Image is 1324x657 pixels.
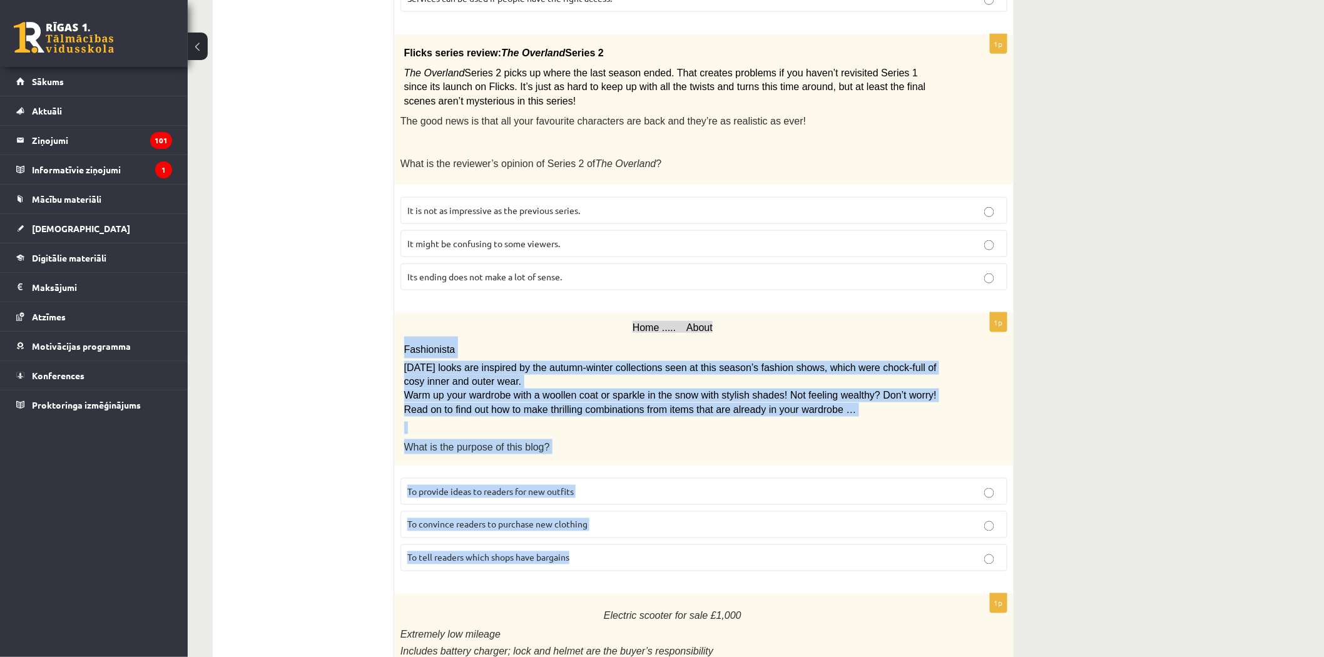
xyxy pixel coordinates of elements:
a: Motivācijas programma [16,332,172,360]
span: What is the reviewer’s opinion of Series 2 of ? [400,158,661,169]
a: Maksājumi [16,273,172,302]
span: It is not as impressive as the previous series. [407,205,580,216]
span: Home ..... About [633,322,713,333]
i: 1 [155,161,172,178]
span: Mācību materiāli [32,193,101,205]
span: The Overland [596,158,656,169]
span: [DATE] looks are inspired by the autumn-winter collections seen at this season’s fashion shows, w... [404,362,937,387]
span: To tell readers which shops have bargains [407,552,569,563]
span: To convince readers to purchase new clothing [407,519,588,530]
span: Atzīmes [32,311,66,322]
span: The Overland [404,68,465,78]
a: Informatīvie ziņojumi1 [16,155,172,184]
span: Sākums [32,76,64,87]
p: 1p [990,593,1007,613]
span: What is the purpose of this blog? [404,442,550,452]
span: Series 2 [566,48,604,58]
input: Its ending does not make a lot of sense. [984,273,994,283]
a: Ziņojumi101 [16,126,172,155]
legend: Informatīvie ziņojumi [32,155,172,184]
legend: Maksājumi [32,273,172,302]
input: To provide ideas to readers for new outfits [984,488,994,498]
span: Motivācijas programma [32,340,131,352]
a: Mācību materiāli [16,185,172,213]
span: Flicks series review: [404,48,502,58]
span: Includes battery charger; lock and helmet are the buyer’s responsibility [400,646,713,657]
span: Konferences [32,370,84,381]
i: 101 [150,132,172,149]
span: Warm up your wardrobe with a woollen coat or sparkle in the snow with stylish shades! Not feeling... [404,390,937,414]
span: It might be confusing to some viewers. [407,238,560,249]
input: It might be confusing to some viewers. [984,240,994,250]
input: To convince readers to purchase new clothing [984,521,994,531]
span: Aktuāli [32,105,62,116]
span: To provide ideas to readers for new outfits [407,486,574,497]
span: Its ending does not make a lot of sense. [407,271,562,282]
span: Extremely low mileage [400,629,501,640]
a: Digitālie materiāli [16,243,172,272]
input: To tell readers which shops have bargains [984,554,994,564]
span: Digitālie materiāli [32,252,106,263]
legend: Ziņojumi [32,126,172,155]
a: Konferences [16,361,172,390]
a: Atzīmes [16,302,172,331]
span: Proktoringa izmēģinājums [32,399,141,410]
span: The Overland [501,48,565,58]
a: Proktoringa izmēģinājums [16,390,172,419]
span: Electric scooter for sale £1,000 [604,611,741,621]
p: 1p [990,34,1007,54]
input: It is not as impressive as the previous series. [984,207,994,217]
span: The good news is that all your favourite characters are back and they’re as realistic as ever! [400,116,806,126]
p: 1p [990,312,1007,332]
a: Rīgas 1. Tālmācības vidusskola [14,22,114,53]
a: Sākums [16,67,172,96]
span: [DEMOGRAPHIC_DATA] [32,223,130,234]
span: Series 2 picks up where the last season ended. That creates problems if you haven’t revisited Ser... [404,68,926,106]
a: [DEMOGRAPHIC_DATA] [16,214,172,243]
span: Fashionista [404,344,456,355]
a: Aktuāli [16,96,172,125]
